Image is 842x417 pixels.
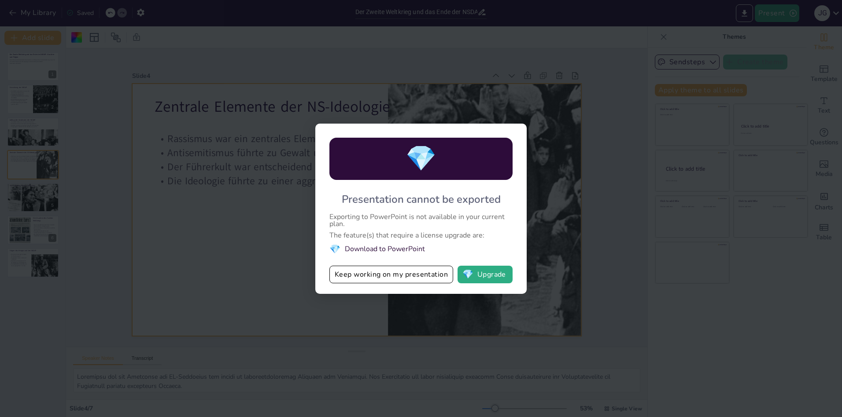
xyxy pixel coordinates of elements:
span: diamond [462,270,473,279]
span: diamond [406,142,436,176]
div: The feature(s) that require a license upgrade are: [329,232,513,239]
button: Keep working on my presentation [329,266,453,283]
li: Download to PowerPoint [329,243,513,255]
button: diamondUpgrade [458,266,513,283]
div: Exporting to PowerPoint is not available in your current plan. [329,213,513,227]
div: Presentation cannot be exported [342,192,501,206]
span: diamond [329,243,340,255]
